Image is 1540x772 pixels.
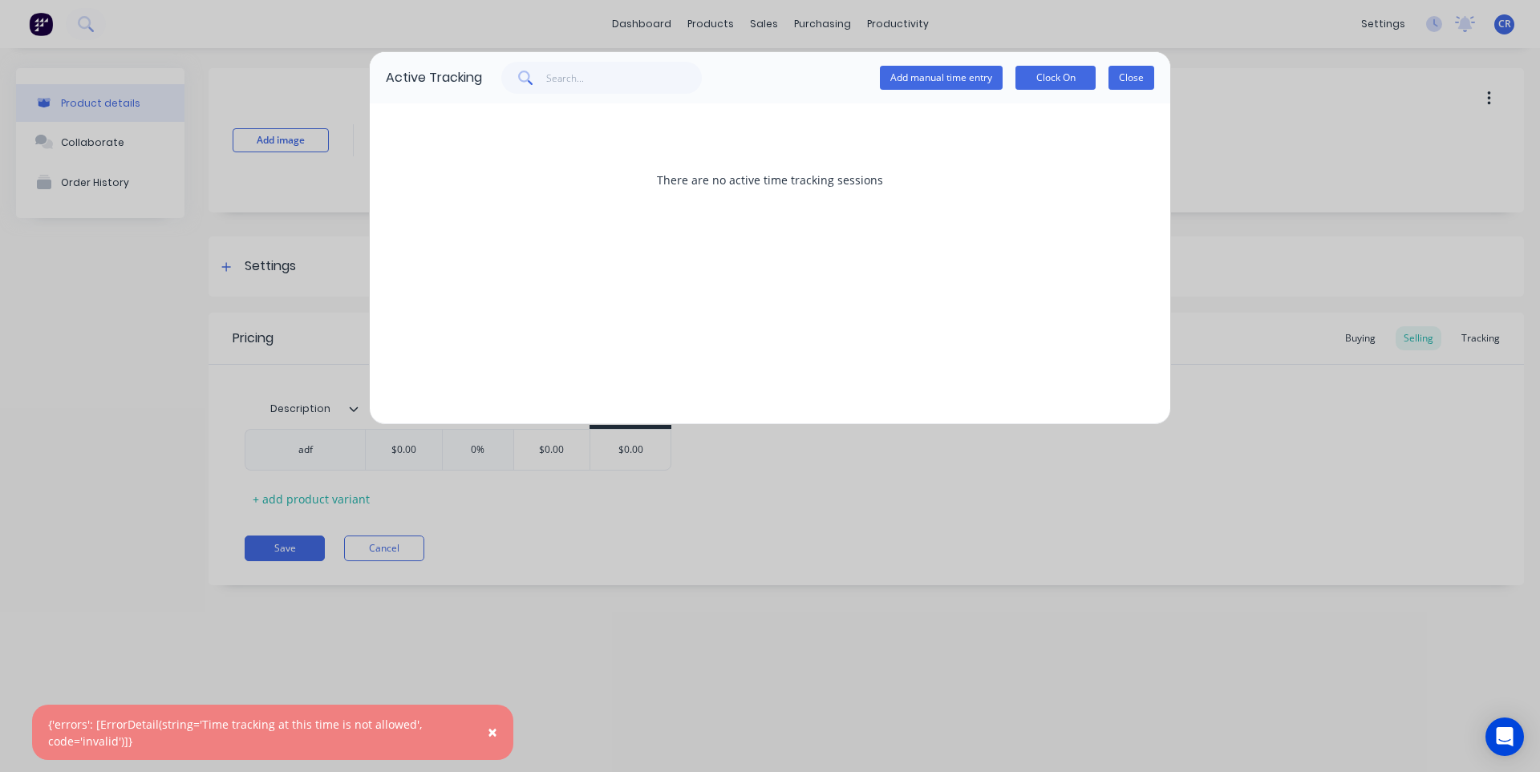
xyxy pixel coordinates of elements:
[472,713,513,752] button: Close
[1485,717,1524,756] div: Open Intercom Messenger
[546,62,703,94] input: Search...
[880,66,1003,90] button: Add manual time entry
[48,716,464,750] div: {'errors': [ErrorDetail(string='Time tracking at this time is not allowed', code='invalid')]}
[1015,66,1096,90] button: Clock On
[1108,66,1154,90] button: Close
[488,721,497,743] span: ×
[386,68,482,87] div: Active Tracking
[386,119,1154,240] div: There are no active time tracking sessions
